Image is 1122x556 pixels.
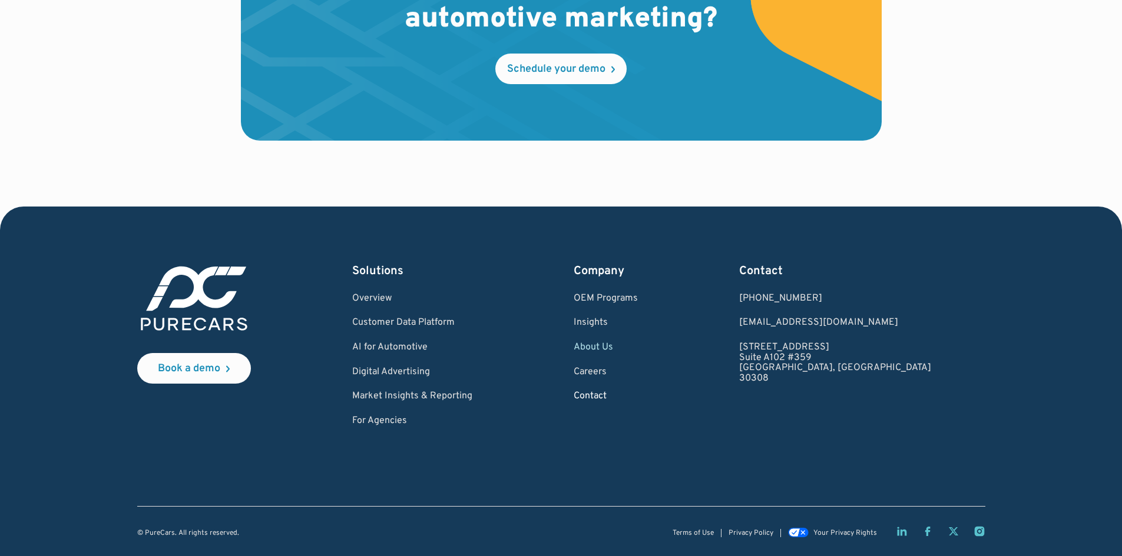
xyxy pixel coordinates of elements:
a: LinkedIn page [896,525,908,537]
a: Twitter X page [948,525,959,537]
div: [PHONE_NUMBER] [739,294,931,304]
a: Instagram page [974,525,985,537]
div: Schedule your demo [507,64,605,75]
a: About Us [574,342,638,353]
div: Your Privacy Rights [813,530,877,537]
a: Your Privacy Rights [788,529,876,537]
a: Email us [739,318,931,328]
a: AI for Automotive [352,342,472,353]
a: Market Insights & Reporting [352,391,472,402]
a: OEM Programs [574,294,638,304]
a: Contact [574,391,638,402]
a: Overview [352,294,472,304]
img: purecars logo [137,263,251,334]
div: Solutions [352,263,472,279]
div: Company [574,263,638,279]
a: Facebook page [922,525,934,537]
a: Terms of Use [673,530,714,537]
a: Schedule your demo [495,54,627,84]
a: Careers [574,367,638,378]
div: Contact [739,263,931,279]
a: Digital Advertising [352,367,472,378]
a: Insights [574,318,638,328]
a: Book a demo [137,353,251,384]
div: © PureCars. All rights reserved. [137,530,239,537]
a: For Agencies [352,416,472,427]
a: Customer Data Platform [352,318,472,328]
a: [STREET_ADDRESS]Suite A102 #359[GEOGRAPHIC_DATA], [GEOGRAPHIC_DATA]30308 [739,342,931,384]
div: Book a demo [158,364,220,374]
a: Privacy Policy [729,530,773,537]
